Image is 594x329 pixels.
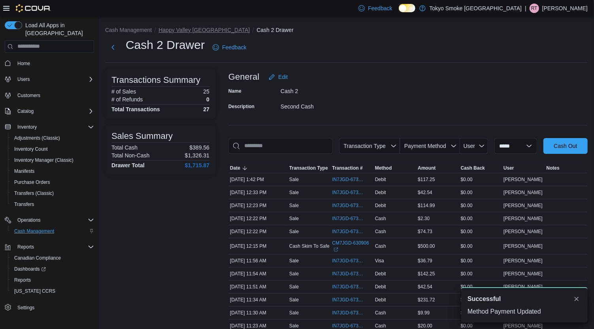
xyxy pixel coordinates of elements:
[332,284,364,290] span: IN7JGD-6735525
[332,310,364,316] span: IN7JGD-6735454
[418,258,432,264] span: $36.79
[330,163,373,173] button: Transaction #
[14,107,37,116] button: Catalog
[11,286,94,296] span: Washington CCRS
[375,176,386,183] span: Debit
[228,103,255,110] label: Description
[17,76,30,82] span: Users
[14,146,48,152] span: Inventory Count
[17,108,34,114] span: Catalog
[332,176,364,183] span: IN7JGD-6735934
[8,133,97,144] button: Adjustments (Classic)
[111,152,150,159] h6: Total Non-Cash
[228,88,241,94] label: Name
[14,201,34,207] span: Transfers
[11,200,94,209] span: Transfers
[11,189,94,198] span: Transfers (Classic)
[266,69,291,85] button: Edit
[2,122,97,133] button: Inventory
[14,122,94,132] span: Inventory
[418,165,436,171] span: Amount
[228,241,288,251] div: [DATE] 12:15 PM
[111,131,173,141] h3: Sales Summary
[111,88,136,95] h6: # of Sales
[543,138,588,154] button: Cash Out
[8,144,97,155] button: Inventory Count
[228,175,288,184] div: [DATE] 1:42 PM
[503,258,543,264] span: [PERSON_NAME]
[14,75,94,84] span: Users
[459,256,502,265] div: $0.00
[14,179,50,185] span: Purchase Orders
[11,253,94,263] span: Canadian Compliance
[375,165,392,171] span: Method
[503,271,543,277] span: [PERSON_NAME]
[11,226,57,236] a: Cash Management
[418,189,432,196] span: $42.54
[375,271,386,277] span: Debit
[375,202,386,209] span: Debit
[375,310,386,316] span: Cash
[399,12,399,13] span: Dark Mode
[418,297,435,303] span: $231.72
[461,165,485,171] span: Cash Back
[547,165,560,171] span: Notes
[8,252,97,264] button: Canadian Compliance
[334,247,338,252] svg: External link
[203,106,209,112] h4: 27
[375,258,384,264] span: Visa
[418,215,430,222] span: $2.30
[464,143,475,149] span: User
[11,253,64,263] a: Canadian Compliance
[11,189,57,198] a: Transfers (Classic)
[289,258,299,264] p: Sale
[2,215,97,226] button: Operations
[17,92,40,99] span: Customers
[332,214,371,223] button: IN7JGD-6735632
[332,227,371,236] button: IN7JGD-6735630
[2,58,97,69] button: Home
[8,226,97,237] button: Cash Management
[111,162,145,168] h4: Drawer Total
[2,301,97,313] button: Settings
[17,124,37,130] span: Inventory
[8,264,97,275] a: Dashboards
[14,58,94,68] span: Home
[8,275,97,286] button: Reports
[459,175,502,184] div: $0.00
[256,27,293,33] button: Cash 2 Drawer
[343,143,386,149] span: Transaction Type
[332,297,364,303] span: IN7JGD-6735470
[11,144,51,154] a: Inventory Count
[158,27,250,33] button: Happy Valley [GEOGRAPHIC_DATA]
[8,177,97,188] button: Purchase Orders
[545,163,588,173] button: Notes
[11,178,94,187] span: Purchase Orders
[375,215,386,222] span: Cash
[375,323,386,329] span: Cash
[375,228,386,235] span: Cash
[468,294,501,304] span: Successful
[289,202,299,209] p: Sale
[332,189,364,196] span: IN7JGD-6735674
[289,165,328,171] span: Transaction Type
[289,323,299,329] p: Sale
[228,295,288,305] div: [DATE] 11:34 AM
[289,297,299,303] p: Sale
[228,227,288,236] div: [DATE] 12:22 PM
[416,163,459,173] button: Amount
[375,243,386,249] span: Cash
[14,242,94,252] span: Reports
[459,201,502,210] div: $0.00
[11,275,94,285] span: Reports
[332,201,371,210] button: IN7JGD-6735636
[11,264,94,274] span: Dashboards
[8,155,97,166] button: Inventory Manager (Classic)
[289,243,330,249] p: Cash Skim To Safe
[430,4,522,13] p: Tokyo Smoke [GEOGRAPHIC_DATA]
[228,201,288,210] div: [DATE] 12:23 PM
[502,163,545,173] button: User
[105,27,152,33] button: Cash Management
[554,142,577,150] span: Cash Out
[17,305,34,311] span: Settings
